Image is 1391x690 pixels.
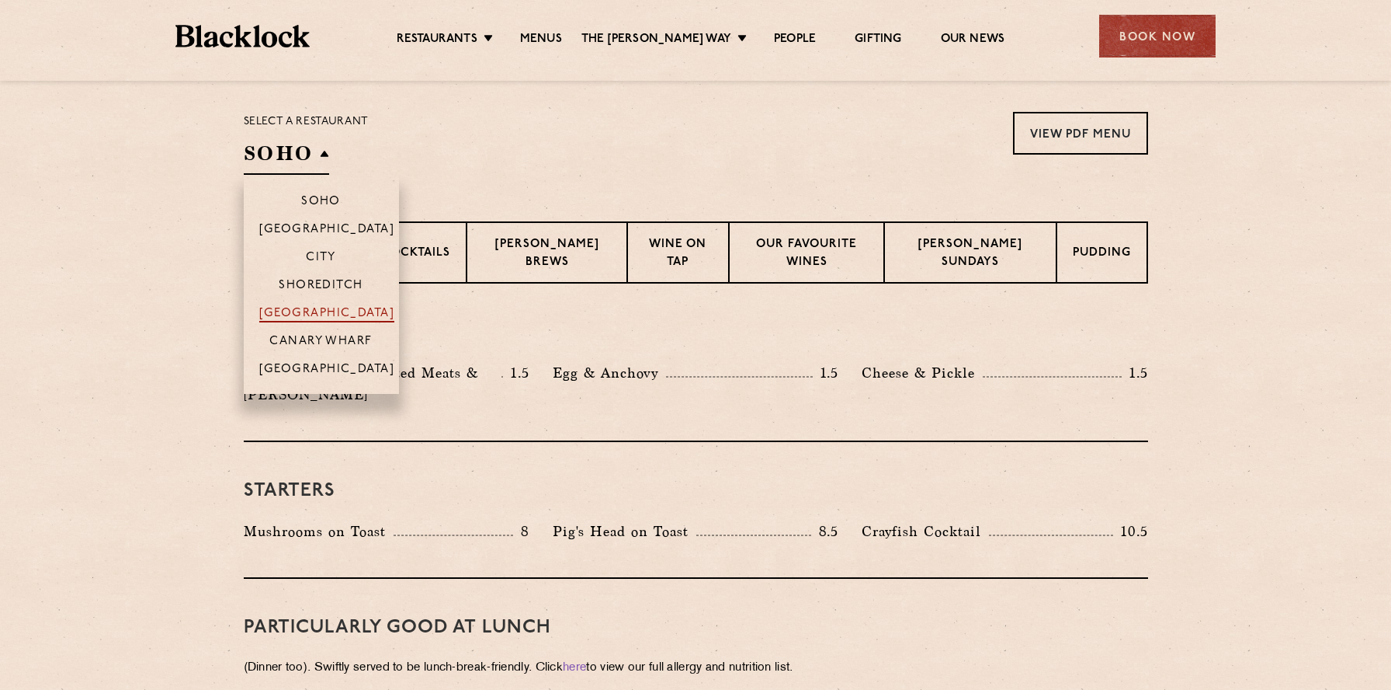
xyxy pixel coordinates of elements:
[1113,521,1147,542] p: 10.5
[553,362,666,384] p: Egg & Anchovy
[813,363,839,383] p: 1.5
[553,521,696,542] p: Pig's Head on Toast
[745,236,868,273] p: Our favourite wines
[306,251,336,267] p: City
[483,236,610,273] p: [PERSON_NAME] Brews
[941,32,1005,49] a: Our News
[259,363,395,378] p: [GEOGRAPHIC_DATA]
[1013,112,1148,155] a: View PDF Menu
[643,236,713,273] p: Wine on Tap
[244,657,1148,679] p: (Dinner too). Swiftly served to be lunch-break-friendly. Click to view our full allergy and nutri...
[259,307,395,322] p: [GEOGRAPHIC_DATA]
[269,335,372,350] p: Canary Wharf
[513,521,529,542] p: 8
[244,521,394,542] p: Mushrooms on Toast
[175,25,310,47] img: BL_Textured_Logo-footer-cropped.svg
[774,32,816,49] a: People
[279,279,363,294] p: Shoreditch
[244,322,1148,343] h3: Pre Chop Bites
[581,32,731,49] a: The [PERSON_NAME] Way
[244,140,329,175] h2: SOHO
[244,112,369,132] p: Select a restaurant
[244,481,1148,501] h3: Starters
[862,521,989,542] p: Crayfish Cocktail
[259,223,395,239] p: [GEOGRAPHIC_DATA]
[811,521,839,542] p: 8.5
[1122,363,1148,383] p: 1.5
[855,32,901,49] a: Gifting
[900,236,1040,273] p: [PERSON_NAME] Sundays
[301,195,341,211] p: Soho
[397,32,477,49] a: Restaurants
[563,662,586,674] a: here
[1099,15,1216,57] div: Book Now
[862,362,983,384] p: Cheese & Pickle
[244,618,1148,638] h3: PARTICULARLY GOOD AT LUNCH
[520,32,562,49] a: Menus
[381,245,450,264] p: Cocktails
[503,363,529,383] p: 1.5
[1073,245,1131,264] p: Pudding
